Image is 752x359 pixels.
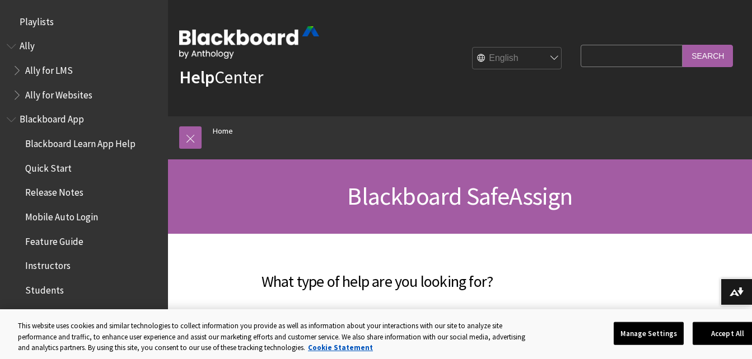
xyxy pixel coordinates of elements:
span: Release Notes [25,183,83,199]
span: Ally for LMS [25,61,73,76]
nav: Book outline for Anthology Ally Help [7,37,161,105]
a: Home [213,124,233,138]
a: More information about your privacy, opens in a new tab [308,343,373,352]
span: Ally for Websites [25,86,92,101]
span: Quick Start [25,159,72,174]
span: Instructors [25,257,71,272]
img: Blackboard by Anthology [179,26,319,59]
div: This website uses cookies and similar technologies to collect information you provide as well as ... [18,320,526,353]
span: Feature Guide [25,232,83,247]
nav: Book outline for Playlists [7,12,161,31]
span: Playlists [20,12,54,27]
input: Search [683,45,733,67]
span: Blackboard SafeAssign [347,181,572,211]
span: Blackboard Learn App Help [25,134,136,149]
span: Ally [20,37,35,52]
strong: Help [179,66,214,88]
a: HelpCenter [179,66,263,88]
span: Students [25,281,64,296]
select: Site Language Selector [473,48,562,70]
button: Manage Settings [614,322,684,345]
h2: What type of help are you looking for? [179,256,575,293]
span: Activity Stream [25,305,88,320]
span: Mobile Auto Login [25,207,98,223]
span: Blackboard App [20,110,84,125]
